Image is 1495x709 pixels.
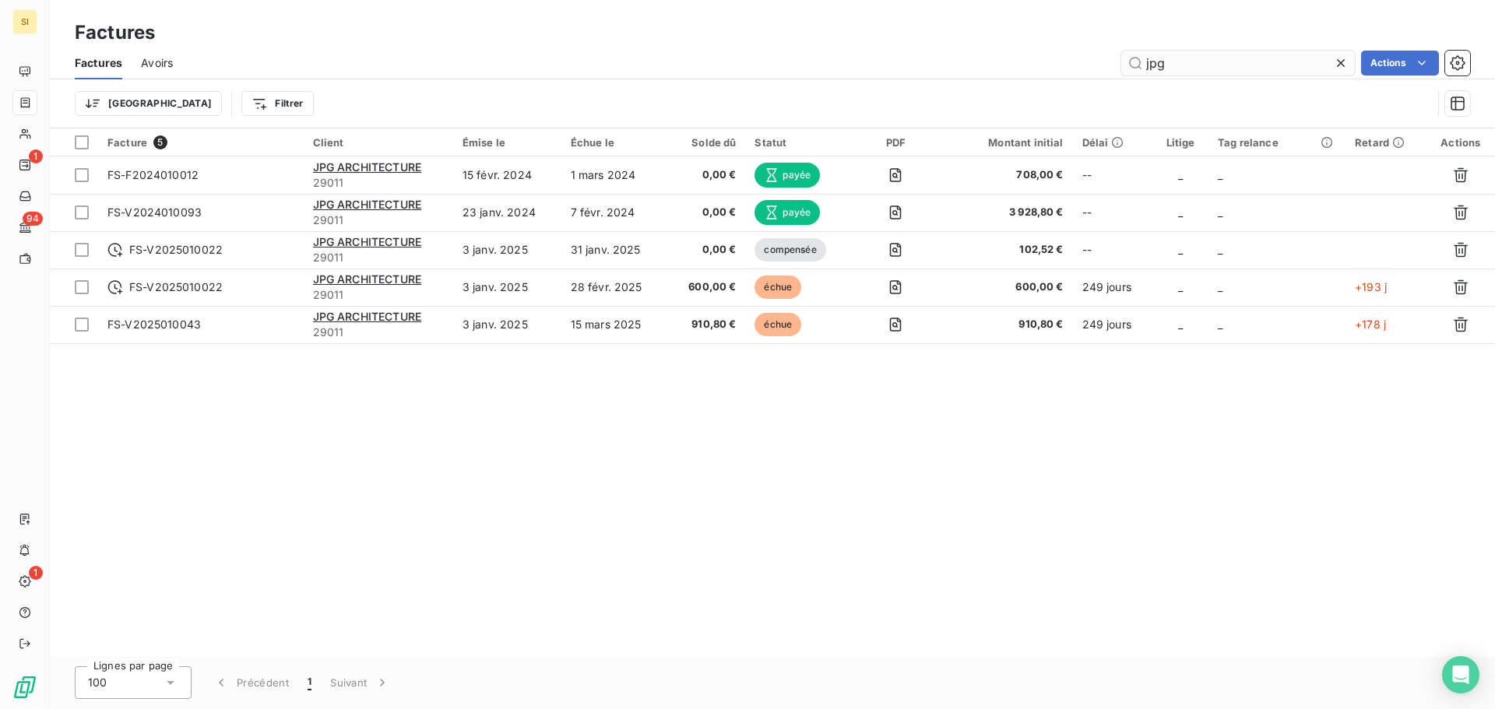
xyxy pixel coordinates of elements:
div: Échue le [571,136,658,149]
span: FS-V2025010022 [129,242,223,258]
span: 100 [88,675,107,690]
button: Filtrer [241,91,313,116]
span: 94 [23,212,43,226]
span: 29011 [313,325,444,340]
td: 249 jours [1073,269,1153,306]
span: 1 [29,149,43,163]
span: 3 928,80 € [950,205,1064,220]
td: 28 févr. 2025 [561,269,667,306]
span: FS-F2024010012 [107,168,199,181]
div: Retard [1355,136,1416,149]
div: PDF [860,136,931,149]
button: Précédent [204,666,298,699]
span: 708,00 € [950,167,1064,183]
td: 3 janv. 2025 [453,306,561,343]
span: 29011 [313,250,444,265]
span: _ [1178,280,1183,293]
button: [GEOGRAPHIC_DATA] [75,91,222,116]
div: Solde dû [677,136,736,149]
div: Émise le [463,136,552,149]
span: JPG ARCHITECTURE [313,198,421,211]
button: Actions [1361,51,1439,75]
span: JPG ARCHITECTURE [313,160,421,174]
div: Statut [755,136,842,149]
td: 3 janv. 2025 [453,231,561,269]
span: 29011 [313,175,444,191]
td: -- [1073,194,1153,231]
span: _ [1218,280,1222,293]
td: 31 janv. 2025 [561,231,667,269]
td: 15 févr. 2024 [453,156,561,194]
button: 1 [298,666,321,699]
div: Montant initial [950,136,1064,149]
td: -- [1073,231,1153,269]
div: Client [313,136,444,149]
div: Actions [1436,136,1486,149]
span: Factures [75,55,122,71]
span: compensée [755,238,825,261]
input: Rechercher [1121,51,1355,75]
span: Avoirs [141,55,173,71]
span: échue [755,276,801,299]
span: _ [1178,318,1183,331]
td: 249 jours [1073,306,1153,343]
span: 600,00 € [950,279,1064,295]
img: Logo LeanPay [12,675,37,700]
h3: Factures [75,19,155,47]
span: _ [1218,318,1222,331]
span: 1 [29,566,43,580]
span: 0,00 € [677,242,736,258]
span: +193 j [1355,280,1387,293]
span: JPG ARCHITECTURE [313,272,421,286]
span: 1 [308,675,311,690]
span: Facture [107,136,147,149]
td: 23 janv. 2024 [453,194,561,231]
span: 5 [153,135,167,149]
td: 7 févr. 2024 [561,194,667,231]
span: FS-V2025010022 [129,279,223,295]
span: échue [755,313,801,336]
span: 910,80 € [677,317,736,332]
div: SI [12,9,37,34]
span: _ [1178,243,1183,256]
td: 3 janv. 2025 [453,269,561,306]
td: 1 mars 2024 [561,156,667,194]
span: _ [1218,243,1222,256]
div: Open Intercom Messenger [1442,656,1479,693]
td: -- [1073,156,1153,194]
div: Tag relance [1218,136,1336,149]
span: 102,52 € [950,242,1064,258]
span: 0,00 € [677,167,736,183]
span: payée [755,200,820,225]
span: 29011 [313,287,444,303]
span: FS-V2025010043 [107,318,201,331]
span: 600,00 € [677,279,736,295]
td: 15 mars 2025 [561,306,667,343]
span: 29011 [313,212,444,228]
span: JPG ARCHITECTURE [313,310,421,323]
span: _ [1178,205,1183,219]
span: _ [1178,168,1183,181]
div: Délai [1082,136,1144,149]
span: _ [1218,205,1222,219]
span: 910,80 € [950,317,1064,332]
button: Suivant [321,666,399,699]
span: FS-V2024010093 [107,205,202,219]
span: 0,00 € [677,205,736,220]
span: _ [1218,168,1222,181]
span: payée [755,163,820,188]
span: +178 j [1355,318,1386,331]
div: Litige [1162,136,1199,149]
span: JPG ARCHITECTURE [313,235,421,248]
